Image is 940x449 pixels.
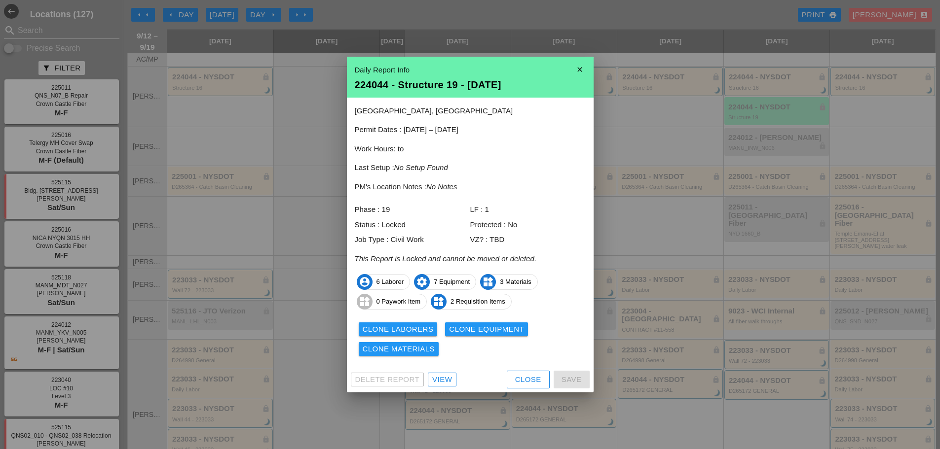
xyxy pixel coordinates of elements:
span: 7 Equipment [414,274,476,290]
div: Close [515,374,541,385]
div: Daily Report Info [355,65,586,76]
div: Clone Equipment [449,324,524,335]
p: PM's Location Notes : [355,181,586,193]
button: Clone Materials [359,342,439,356]
p: Last Setup : [355,162,586,173]
span: 3 Materials [481,274,537,290]
button: Clone Laborers [359,322,438,336]
span: 0 Paywork Item [357,294,427,310]
div: 224044 - Structure 19 - [DATE] [355,80,586,90]
i: widgets [480,274,496,290]
button: Close [507,371,550,388]
p: Permit Dates : [DATE] – [DATE] [355,124,586,136]
div: Clone Laborers [363,324,434,335]
i: account_circle [357,274,373,290]
div: Status : Locked [355,219,470,231]
i: No Notes [426,182,457,191]
i: No Setup Found [394,163,448,172]
i: This Report is Locked and cannot be moved or deleted. [355,254,537,263]
i: widgets [431,294,447,310]
a: View [428,373,456,386]
div: View [432,374,452,385]
span: 6 Laborer [357,274,410,290]
div: Job Type : Civil Work [355,234,470,245]
div: VZ? : TBD [470,234,586,245]
div: Clone Materials [363,344,435,355]
div: LF : 1 [470,204,586,215]
div: Phase : 19 [355,204,470,215]
i: widgets [357,294,373,310]
div: Protected : No [470,219,586,231]
p: Work Hours: to [355,143,586,155]
i: settings [414,274,430,290]
p: [GEOGRAPHIC_DATA], [GEOGRAPHIC_DATA] [355,105,586,117]
i: close [570,60,590,79]
span: 2 Requisition Items [431,294,511,310]
button: Clone Equipment [445,322,528,336]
